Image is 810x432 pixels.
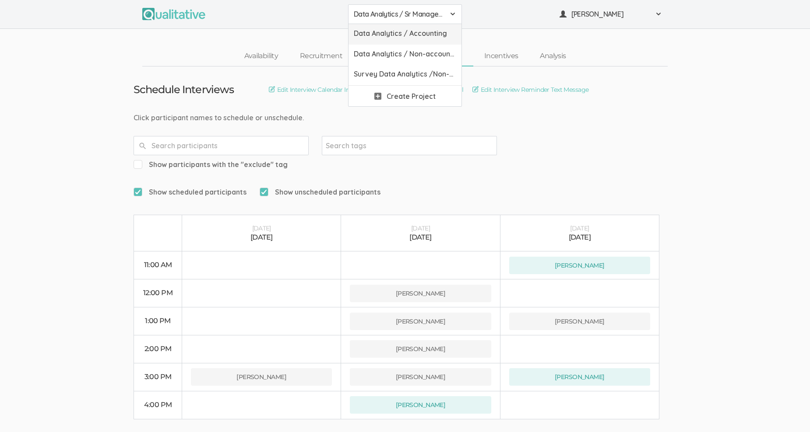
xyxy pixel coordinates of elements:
[554,4,668,24] button: [PERSON_NAME]
[134,84,234,95] h3: Schedule Interviews
[354,28,456,38] span: Data Analytics / Accounting
[509,224,650,233] div: [DATE]
[350,285,491,302] button: [PERSON_NAME]
[269,85,360,94] a: Edit Interview Calendar Invite
[143,344,173,354] div: 2:00 PM
[350,233,491,243] div: [DATE]
[387,91,436,101] span: Create Project
[349,65,461,85] a: Survey Data Analytics /Non-accounting
[350,368,491,386] button: [PERSON_NAME]
[143,316,173,326] div: 1:00 PM
[143,288,173,298] div: 12:00 PM
[529,47,577,66] a: Analysis
[350,340,491,358] button: [PERSON_NAME]
[348,4,462,24] button: Data Analytics / Sr Management
[191,368,332,386] button: [PERSON_NAME]
[142,8,205,20] img: Qualitative
[350,396,491,414] button: [PERSON_NAME]
[191,224,332,233] div: [DATE]
[134,136,309,155] input: Search participants
[134,160,288,170] span: Show participants with the "exclude" tag
[354,49,456,59] span: Data Analytics / Non-accounting
[473,47,529,66] a: Incentives
[571,9,650,19] span: [PERSON_NAME]
[134,113,676,123] div: Click participant names to schedule or unschedule.
[134,187,247,197] span: Show scheduled participants
[349,86,461,106] a: Create Project
[472,85,589,94] a: Edit Interview Reminder Text Message
[350,224,491,233] div: [DATE]
[326,140,380,151] input: Search tags
[349,24,461,45] a: Data Analytics / Accounting
[350,313,491,330] button: [PERSON_NAME]
[191,233,332,243] div: [DATE]
[143,372,173,382] div: 3:00 PM
[509,368,650,386] button: [PERSON_NAME]
[349,45,461,65] a: Data Analytics / Non-accounting
[374,93,381,100] img: plus.svg
[260,187,380,197] span: Show unscheduled participants
[143,400,173,410] div: 4:00 PM
[509,257,650,274] button: [PERSON_NAME]
[233,47,289,66] a: Availability
[354,9,445,19] span: Data Analytics / Sr Management
[509,313,650,330] button: [PERSON_NAME]
[143,260,173,270] div: 11:00 AM
[289,47,353,66] a: Recruitment
[354,69,456,79] span: Survey Data Analytics /Non-accounting
[509,233,650,243] div: [DATE]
